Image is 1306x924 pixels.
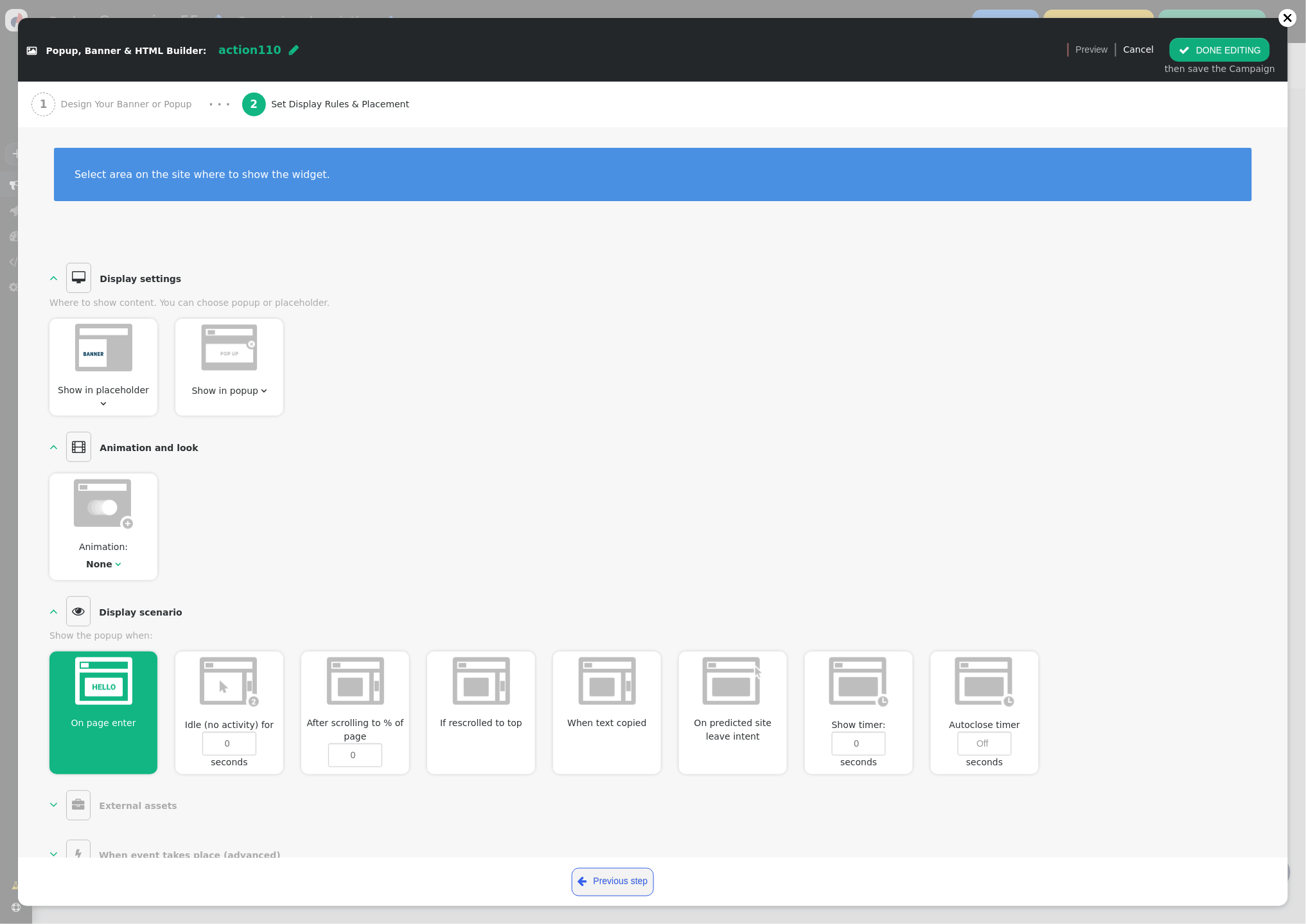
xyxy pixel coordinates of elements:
span: On page enter [66,716,141,730]
input: Off [958,732,1012,755]
span:  [66,840,90,870]
a: Previous step [572,868,654,896]
span: Autoclose timer [944,718,1025,732]
span:  [115,560,121,569]
img: after_scrolling_dimmed.png [453,657,510,705]
img: animation_dimmed.png [74,479,133,529]
div: None [86,558,112,571]
span: Preview [1076,43,1108,57]
img: on_landing.png [75,657,132,705]
span: Set Display Rules & Placement [271,98,414,111]
span: seconds [206,756,253,774]
img: idle_mode_dimmed.png [200,657,259,707]
span: If rescrolled to top [435,716,528,730]
span:  [66,263,91,293]
b: When event takes place (advanced) [99,851,281,861]
span: seconds [961,756,1009,774]
b: Display scenario [99,607,182,617]
span: seconds [835,756,883,774]
span: Popup, Banner & HTML Builder: [46,46,207,56]
a: Preview [1076,38,1108,61]
a:   When event takes place (advanced) [49,840,287,870]
a:   External assets [49,790,183,821]
span:  [101,399,107,408]
img: timer_mode_dimmed.png [829,657,888,707]
span:  [289,44,299,56]
span:  [49,848,58,861]
div: Show the popup when: [49,629,1257,643]
a:   Display settings [49,263,187,293]
button: DONE EDITING [1170,38,1270,61]
b: Animation and look [100,443,198,453]
span:  [66,790,91,821]
b: 1 [40,98,48,111]
span: Show timer: [827,718,892,732]
span:  [1179,45,1190,55]
a: Cancel [1124,44,1154,55]
span: When text copied [562,716,652,730]
span:  [49,605,58,617]
span:  [49,799,58,812]
a: 2 Set Display Rules & Placement [242,82,438,127]
img: after_scrolling_dimmed.png [327,657,384,705]
div: Select area on the site where to show the widget. [75,168,1231,181]
span:  [49,440,58,453]
img: timer_mode_dimmed.png [955,657,1014,707]
div: Where to show content. You can choose popup or placeholder. [49,296,1257,310]
img: after_scrolling_dimmed.png [579,657,636,705]
span: After scrolling to % of page [301,716,409,743]
span: Show in placeholder [58,385,149,395]
div: · · · [209,96,230,113]
span:  [578,874,587,890]
img: on_exit_dimmed.png [703,657,764,705]
b: Display settings [100,274,181,284]
div: then save the Campaign [1165,62,1275,76]
span: Design Your Banner or Popup [61,98,197,111]
span: Idle (no activity) for [180,718,279,732]
span: Show in popup [192,386,259,396]
span:  [27,46,37,55]
a:   Animation and look [49,432,204,462]
span: On predicted site leave intent [679,716,787,743]
b: External assets [99,801,177,812]
a: 1 Design Your Banner or Popup · · · [31,82,242,127]
span:  [49,271,58,284]
img: show_in_popup_dimmed.png [200,324,258,372]
span: action110 [218,44,281,57]
span:  [66,596,91,626]
b: 2 [250,98,258,111]
a:   Display scenario [49,596,188,626]
img: show_in_container_dimmed.png [75,324,132,371]
span:  [66,432,91,462]
span: Animation: [74,540,134,554]
span:  [261,386,267,395]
